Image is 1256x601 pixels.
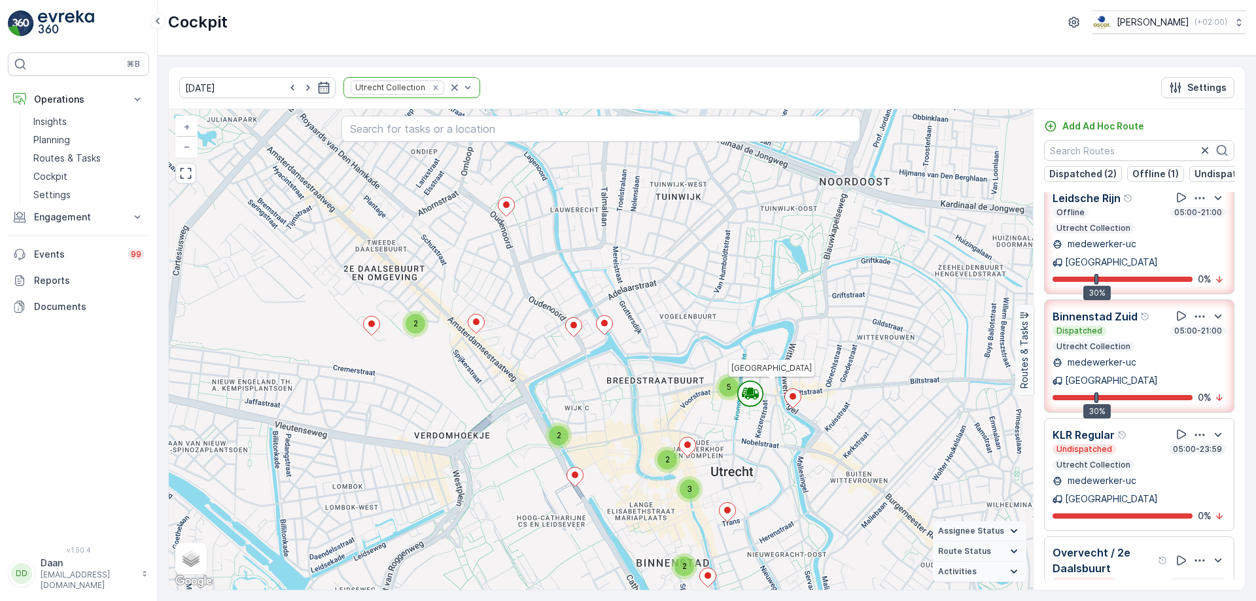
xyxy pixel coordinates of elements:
[1092,15,1111,29] img: basis-logo_rgb2x.png
[1055,460,1132,470] p: Utrecht Collection
[1117,430,1128,440] div: Help Tooltip Icon
[34,93,123,106] p: Operations
[1055,577,1113,588] p: Undispatched
[716,374,742,400] div: 5
[34,274,144,287] p: Reports
[402,311,428,337] div: 2
[1173,577,1223,588] p: 05:00-21:00
[28,112,149,131] a: Insights
[33,152,101,165] p: Routes & Tasks
[33,188,71,201] p: Settings
[28,149,149,167] a: Routes & Tasks
[1123,193,1134,203] div: Help Tooltip Icon
[687,484,692,494] span: 3
[938,566,977,577] span: Activities
[1049,167,1117,180] p: Dispatched (2)
[34,300,144,313] p: Documents
[938,526,1004,536] span: Assignee Status
[341,116,860,142] input: Search for tasks or a location
[727,382,731,392] span: 5
[1044,166,1122,182] button: Dispatched (2)
[1053,427,1115,443] p: KLR Regular
[1053,545,1155,576] p: Overvecht / 2e Daalsbuurt
[1195,17,1227,27] p: ( +02:00 )
[1055,444,1113,455] p: Undispatched
[11,563,32,584] div: DD
[938,546,991,557] span: Route Status
[1117,16,1189,29] p: [PERSON_NAME]
[933,562,1026,582] summary: Activities
[351,81,427,94] div: Utrecht Collection
[28,167,149,186] a: Cockpit
[172,573,215,590] a: Open this area in Google Maps (opens a new window)
[1065,256,1158,269] p: [GEOGRAPHIC_DATA]
[28,131,149,149] a: Planning
[1172,444,1223,455] p: 05:00-23:59
[8,546,149,554] span: v 1.50.4
[682,561,687,571] span: 2
[8,267,149,294] a: Reports
[1083,404,1111,419] div: 30%
[1083,286,1111,300] div: 30%
[34,248,120,261] p: Events
[172,573,215,590] img: Google
[557,430,561,440] span: 2
[1055,326,1104,336] p: Dispatched
[41,570,135,591] p: [EMAIL_ADDRESS][DOMAIN_NAME]
[1055,341,1132,352] p: Utrecht Collection
[131,249,141,260] p: 99
[8,10,34,37] img: logo
[168,12,228,33] p: Cockpit
[184,121,190,132] span: +
[34,211,123,224] p: Engagement
[1173,207,1223,218] p: 05:00-21:00
[8,86,149,112] button: Operations
[33,133,70,146] p: Planning
[1161,77,1234,98] button: Settings
[38,10,94,37] img: logo_light-DOdMpM7g.png
[1173,326,1223,336] p: 05:00-21:00
[665,455,670,464] span: 2
[1053,309,1138,324] p: Binnenstad Zuid
[41,557,135,570] p: Daan
[1044,120,1144,133] a: Add Ad Hoc Route
[1018,321,1031,388] p: Routes & Tasks
[179,77,336,98] input: dd/mm/yyyy
[8,241,149,267] a: Events99
[1140,311,1151,322] div: Help Tooltip Icon
[676,476,703,502] div: 3
[1053,190,1121,206] p: Leidsche Rijn
[1092,10,1246,34] button: [PERSON_NAME](+02:00)
[1127,166,1184,182] button: Offline (1)
[546,422,572,449] div: 2
[127,59,140,69] p: ⌘B
[1198,391,1212,404] p: 0 %
[33,115,67,128] p: Insights
[1062,120,1144,133] p: Add Ad Hoc Route
[1055,207,1086,218] p: Offline
[1187,81,1227,94] p: Settings
[177,137,196,156] a: Zoom Out
[1065,356,1136,369] p: medewerker-uc
[177,117,196,137] a: Zoom In
[1065,237,1136,250] p: medewerker-uc
[8,204,149,230] button: Engagement
[933,541,1026,562] summary: Route Status
[933,521,1026,541] summary: Assignee Status
[1065,492,1158,506] p: [GEOGRAPHIC_DATA]
[33,170,67,183] p: Cockpit
[1158,555,1168,566] div: Help Tooltip Icon
[1132,167,1179,180] p: Offline (1)
[413,318,418,328] span: 2
[654,447,680,473] div: 2
[1198,273,1212,286] p: 0 %
[177,544,205,573] a: Layers
[1065,474,1136,487] p: medewerker-uc
[1198,509,1212,523] p: 0 %
[671,553,697,579] div: 2
[428,82,443,93] div: Remove Utrecht Collection
[28,186,149,204] a: Settings
[1065,374,1158,387] p: [GEOGRAPHIC_DATA]
[8,557,149,591] button: DDDaan[EMAIL_ADDRESS][DOMAIN_NAME]
[1055,223,1132,233] p: Utrecht Collection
